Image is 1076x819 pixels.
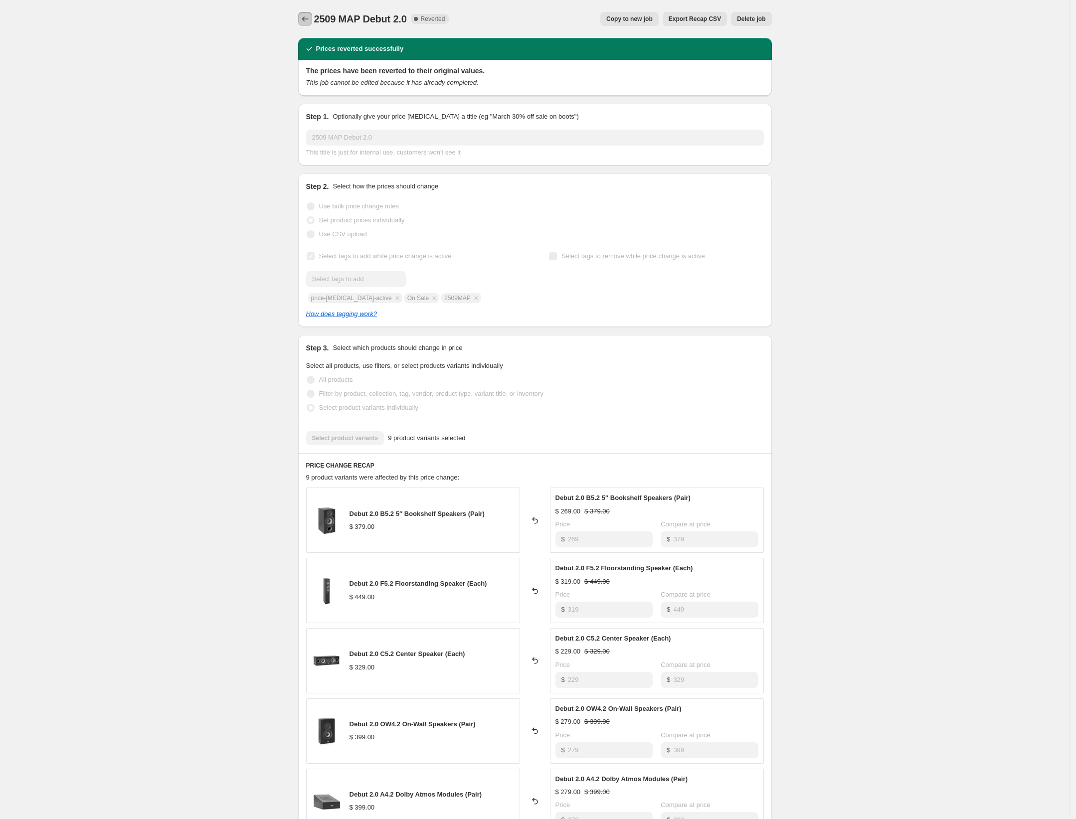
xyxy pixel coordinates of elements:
[555,801,570,809] span: Price
[561,606,565,613] span: $
[584,647,610,656] strike: $ 329.00
[319,390,543,397] span: Filter by product, collection, tag, vendor, product type, variant title, or inventory
[667,606,670,613] span: $
[319,376,353,383] span: All products
[663,12,727,26] button: Export Recap CSV
[350,803,375,813] div: $ 399.00
[555,494,691,501] span: Debut 2.0 B5.2 5″ Bookshelf Speakers (Pair)
[669,15,721,23] span: Export Recap CSV
[561,676,565,683] span: $
[306,343,329,353] h2: Step 3.
[606,15,653,23] span: Copy to new job
[306,79,479,86] i: This job cannot be edited because it has already completed.
[319,404,418,411] span: Select product variants individually
[350,720,476,728] span: Debut 2.0 OW4.2 On-Wall Speakers (Pair)
[667,746,670,754] span: $
[350,791,482,798] span: Debut 2.0 A4.2 Dolby Atmos Modules (Pair)
[312,646,342,675] img: C5.2_Feature_Image_80x.jpg
[661,731,711,739] span: Compare at price
[561,535,565,543] span: $
[555,506,581,516] div: $ 269.00
[555,591,570,598] span: Price
[306,362,503,369] span: Select all products, use filters, or select products variants individually
[561,252,705,260] span: Select tags to remove while price change is active
[731,12,771,26] button: Delete job
[421,15,445,23] span: Reverted
[555,661,570,668] span: Price
[312,786,342,816] img: A4.2_Feature_Image_80x.jpg
[661,520,711,528] span: Compare at price
[584,717,610,727] strike: $ 399.00
[555,705,682,712] span: Debut 2.0 OW4.2 On-Wall Speakers (Pair)
[737,15,765,23] span: Delete job
[555,635,671,642] span: Debut 2.0 C5.2 Center Speaker (Each)
[319,216,405,224] span: Set product prices individually
[555,647,581,656] div: $ 229.00
[316,44,404,54] h2: Prices reverted successfully
[314,13,407,24] span: 2509 MAP Debut 2.0
[312,716,342,746] img: OW4.2_Feature_Image_80x.jpg
[555,520,570,528] span: Price
[350,662,375,672] div: $ 329.00
[298,12,312,26] button: Price change jobs
[306,181,329,191] h2: Step 2.
[306,310,377,318] a: How does tagging work?
[555,577,581,587] div: $ 319.00
[555,775,688,783] span: Debut 2.0 A4.2 Dolby Atmos Modules (Pair)
[555,564,693,572] span: Debut 2.0 F5.2 Floorstanding Speaker (Each)
[661,801,711,809] span: Compare at price
[306,462,764,470] h6: PRICE CHANGE RECAP
[350,732,375,742] div: $ 399.00
[306,66,764,76] h2: The prices have been reverted to their original values.
[661,591,711,598] span: Compare at price
[350,580,487,587] span: Debut 2.0 F5.2 Floorstanding Speaker (Each)
[333,343,462,353] p: Select which products should change in price
[555,787,581,797] div: $ 279.00
[584,577,610,587] strike: $ 449.00
[584,787,610,797] strike: $ 399.00
[350,522,375,532] div: $ 379.00
[333,181,438,191] p: Select how the prices should change
[333,112,578,122] p: Optionally give your price [MEDICAL_DATA] a title (eg "March 30% off sale on boots")
[661,661,711,668] span: Compare at price
[584,506,610,516] strike: $ 379.00
[600,12,659,26] button: Copy to new job
[319,202,399,210] span: Use bulk price change rules
[312,576,342,606] img: Debut2DF55inchFS-PPFALTP1-1_80x.png
[388,433,465,443] span: 9 product variants selected
[350,510,485,517] span: Debut 2.0 B5.2 5″ Bookshelf Speakers (Pair)
[350,592,375,602] div: $ 449.00
[667,676,670,683] span: $
[306,474,460,481] span: 9 product variants were affected by this price change:
[312,505,342,535] img: Debut2DB52BS-PP_FALTP21601_1_80x.png
[350,650,465,657] span: Debut 2.0 C5.2 Center Speaker (Each)
[561,746,565,754] span: $
[319,230,367,238] span: Use CSV upload
[306,130,764,146] input: 30% off holiday sale
[555,717,581,727] div: $ 279.00
[555,731,570,739] span: Price
[306,271,406,287] input: Select tags to add
[319,252,452,260] span: Select tags to add while price change is active
[306,149,461,156] span: This title is just for internal use, customers won't see it
[306,112,329,122] h2: Step 1.
[667,535,670,543] span: $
